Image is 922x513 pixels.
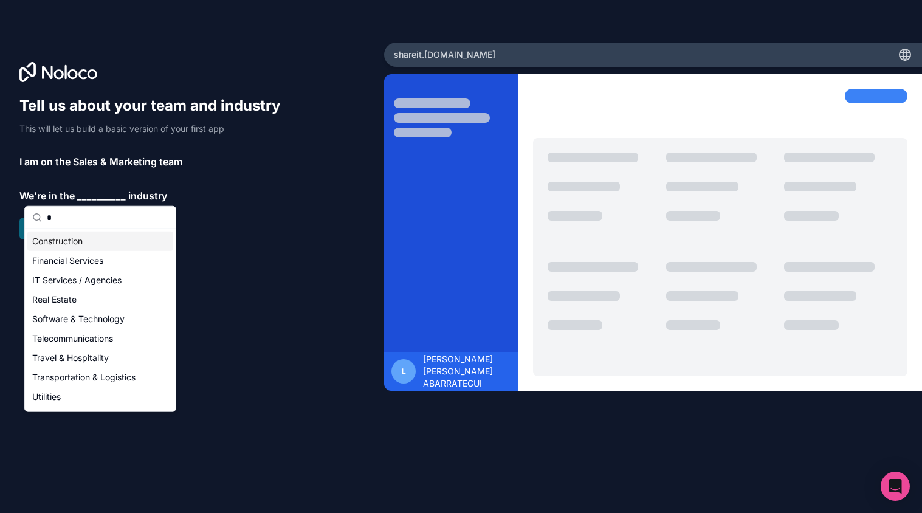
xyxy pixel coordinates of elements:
div: Real Estate [27,290,173,309]
div: Telecommunications [27,329,173,348]
div: IT Services / Agencies [27,270,173,290]
div: Travel & Hospitality [27,348,173,368]
span: We’re in the [19,188,75,203]
div: Utilities [27,387,173,407]
span: team [159,154,182,169]
div: Open Intercom Messenger [881,472,910,501]
span: [PERSON_NAME] [PERSON_NAME] ABARRATEGUI [423,353,511,390]
div: Suggestions [25,229,176,411]
h1: Tell us about your team and industry [19,96,292,115]
div: Transportation & Logistics [27,368,173,387]
p: This will let us build a basic version of your first app [19,123,292,135]
span: industry [128,188,167,203]
span: __________ [77,188,126,203]
div: Wholesale Trade [27,407,173,426]
span: I am on the [19,154,71,169]
span: L [402,367,406,376]
div: Software & Technology [27,309,173,329]
span: shareit .[DOMAIN_NAME] [394,49,495,61]
div: Financial Services [27,251,173,270]
div: Construction [27,232,173,251]
span: Sales & Marketing [73,154,157,169]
